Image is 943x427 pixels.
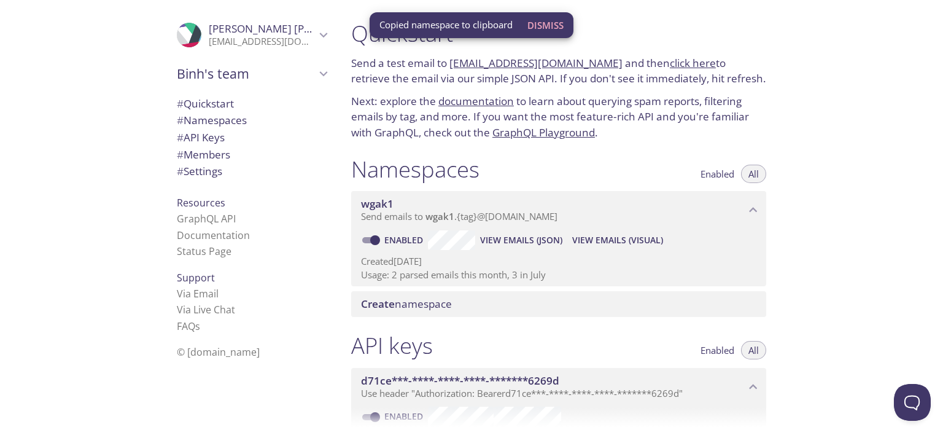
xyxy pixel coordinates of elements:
[177,147,184,162] span: #
[167,146,336,163] div: Members
[693,165,742,183] button: Enabled
[167,163,336,180] div: Team Settings
[361,268,756,281] p: Usage: 2 parsed emails this month, 3 in July
[177,212,236,225] a: GraphQL API
[177,196,225,210] span: Resources
[351,155,479,183] h1: Namespaces
[177,271,215,284] span: Support
[167,58,336,90] div: Binh's team
[177,96,234,111] span: Quickstart
[177,113,247,127] span: Namespaces
[351,55,766,87] p: Send a test email to and then to retrieve the email via our simple JSON API. If you don't see it ...
[567,230,668,250] button: View Emails (Visual)
[177,229,250,242] a: Documentation
[167,112,336,129] div: Namespaces
[167,129,336,146] div: API Keys
[177,319,200,333] a: FAQ
[361,297,395,311] span: Create
[177,130,184,144] span: #
[382,234,428,246] a: Enabled
[209,22,377,36] span: [PERSON_NAME] [PERSON_NAME]
[361,255,756,268] p: Created [DATE]
[177,113,184,127] span: #
[351,291,766,317] div: Create namespace
[480,233,562,248] span: View Emails (JSON)
[351,20,766,47] h1: Quickstart
[425,210,454,222] span: wgak1
[741,165,766,183] button: All
[177,130,225,144] span: API Keys
[177,96,184,111] span: #
[475,230,567,250] button: View Emails (JSON)
[741,341,766,359] button: All
[177,245,231,258] a: Status Page
[209,36,316,48] p: [EMAIL_ADDRESS][DOMAIN_NAME]
[177,345,260,359] span: © [DOMAIN_NAME]
[361,297,452,311] span: namespace
[492,125,595,139] a: GraphQL Playground
[351,191,766,229] div: wgak1 namespace
[195,319,200,333] span: s
[572,233,663,248] span: View Emails (Visual)
[438,94,514,108] a: documentation
[177,164,184,178] span: #
[894,384,931,421] iframe: Help Scout Beacon - Open
[167,15,336,55] div: Binh Pham
[177,147,230,162] span: Members
[693,341,742,359] button: Enabled
[361,197,394,211] span: wgak1
[177,303,235,316] a: Via Live Chat
[522,14,569,37] button: Dismiss
[177,65,316,82] span: Binh's team
[361,210,557,222] span: Send emails to . {tag} @[DOMAIN_NAME]
[177,164,222,178] span: Settings
[167,95,336,112] div: Quickstart
[351,93,766,141] p: Next: explore the to learn about querying spam reports, filtering emails by tag, and more. If you...
[351,332,433,359] h1: API keys
[177,287,219,300] a: Via Email
[670,56,716,70] a: click here
[527,17,564,33] span: Dismiss
[379,18,513,31] span: Copied namespace to clipboard
[449,56,623,70] a: [EMAIL_ADDRESS][DOMAIN_NAME]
